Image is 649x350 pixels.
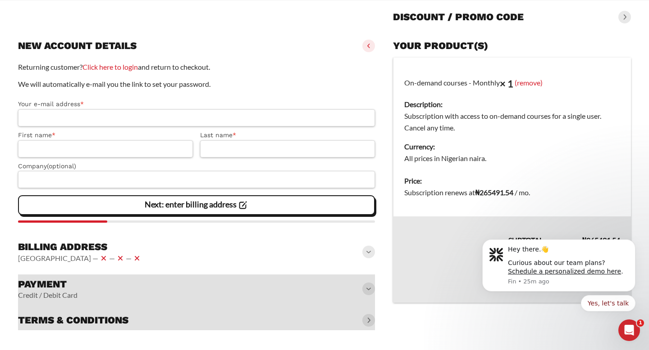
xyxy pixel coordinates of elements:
[393,216,554,246] th: Subtotal
[18,195,375,215] vaadin-button: Next: enter billing address
[18,99,375,109] label: Your e-mail address
[393,263,554,303] th: Total
[39,49,160,67] div: Curious about our team plans? .
[39,36,160,67] div: Message content
[82,63,138,71] a: Click here to login
[20,38,35,52] img: Profile image for Fin
[393,246,554,263] th: Tax
[18,130,193,140] label: First name
[14,85,167,102] div: Quick reply options
[39,36,160,45] div: Hey there.👋
[393,58,631,170] td: On-demand courses - Monthly
[18,61,375,73] p: Returning customer? and return to checkout.
[637,319,644,327] span: 1
[404,188,530,197] span: Subscription renews at .
[18,78,375,90] p: We will automatically e-mail you the link to set your password.
[515,78,543,86] a: (remove)
[18,161,375,171] label: Company
[515,188,529,197] span: / mo
[18,40,137,52] h3: New account details
[18,253,142,264] vaadin-horizontal-layout: [GEOGRAPHIC_DATA] — — —
[39,68,160,76] p: Message from Fin, sent 25m ago
[500,77,513,90] strong: × 1
[39,58,152,65] a: Schedule a personalized demo here
[475,188,480,197] span: ₦
[404,141,620,153] dt: Currency:
[404,175,620,187] dt: Price:
[618,319,640,341] iframe: Intercom live chat
[404,153,620,164] dd: All prices in Nigerian naira.
[18,241,142,253] h3: Billing address
[404,99,620,110] dt: Description:
[112,85,167,102] button: Quick reply: Yes, let's talk
[475,188,513,197] bdi: 265491.54
[404,110,620,134] dd: Subscription with access to on-demand courses for a single user. Cancel any time.
[14,30,167,82] div: message notification from Fin, 25m ago. Hey there.👋 Curious about our team plans? Schedule a pers...
[47,162,76,170] span: (optional)
[469,210,649,326] iframe: Intercom notifications message
[200,130,375,140] label: Last name
[393,11,524,23] h3: Discount / promo code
